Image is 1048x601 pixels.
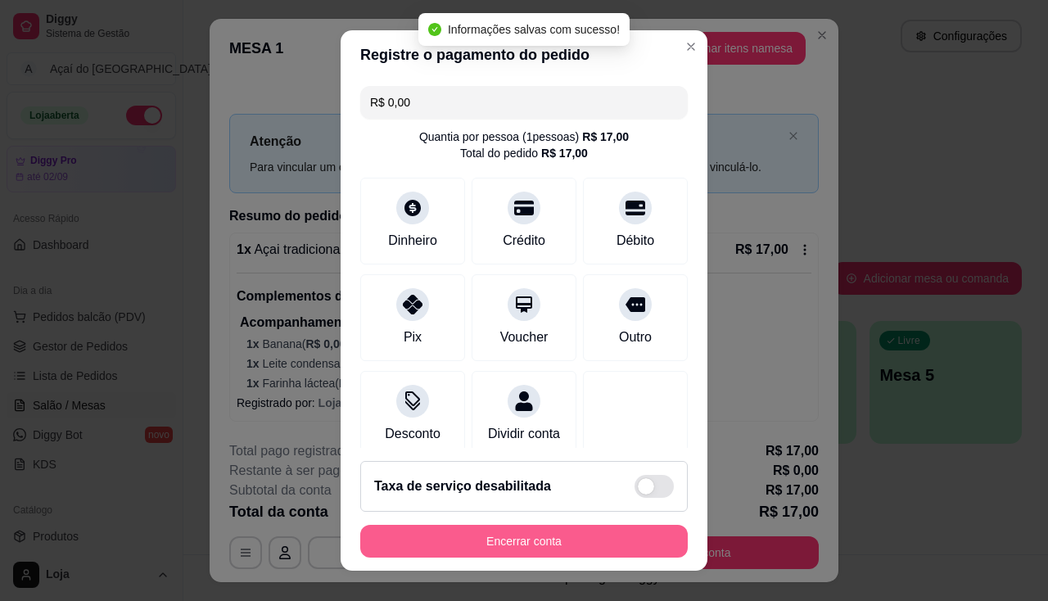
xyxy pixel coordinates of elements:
[374,477,551,496] h2: Taxa de serviço desabilitada
[582,129,629,145] div: R$ 17,00
[503,231,545,251] div: Crédito
[541,145,588,161] div: R$ 17,00
[388,231,437,251] div: Dinheiro
[360,525,688,558] button: Encerrar conta
[500,328,549,347] div: Voucher
[428,23,441,36] span: check-circle
[678,34,704,60] button: Close
[385,424,440,444] div: Desconto
[370,86,678,119] input: Ex.: hambúrguer de cordeiro
[460,145,588,161] div: Total do pedido
[617,231,654,251] div: Débito
[404,328,422,347] div: Pix
[448,23,620,36] span: Informações salvas com sucesso!
[341,30,707,79] header: Registre o pagamento do pedido
[419,129,629,145] div: Quantia por pessoa ( 1 pessoas)
[488,424,560,444] div: Dividir conta
[619,328,652,347] div: Outro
